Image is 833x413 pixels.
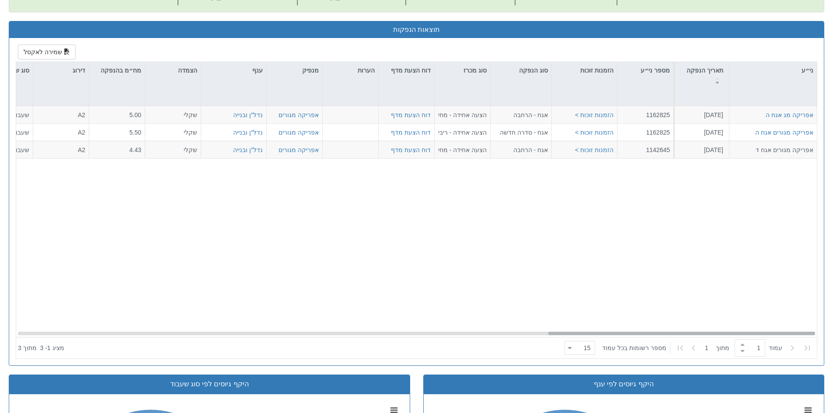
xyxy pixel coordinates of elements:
[491,62,551,79] div: סוג הנפקה
[18,45,76,59] button: שמירה לאקסל
[391,146,431,153] a: דוח הצעת מדף
[575,128,613,137] button: הזמנות זוכות >
[617,62,673,79] div: מספר ני״ע
[37,128,85,137] div: A2
[16,26,817,34] h3: תוצאות הנפקות
[233,146,263,154] button: נדל"ן ובנייה
[18,338,64,357] div: ‏מציג 1 - 3 ‏ מתוך 3
[279,146,319,154] button: אפריקה מגורים
[621,111,670,119] div: 1162825
[766,111,813,119] button: אפריקה מג אגח ה
[494,146,548,154] div: אגח - הרחבה
[602,344,666,352] span: ‏מספר רשומות בכל עמוד
[37,111,85,119] div: A2
[561,338,815,357] div: ‏ מתוך
[675,62,729,89] div: תאריך הנפקה
[621,146,670,154] div: 1142645
[149,111,197,119] div: שקלי
[149,146,197,154] div: שקלי
[769,344,782,352] span: ‏עמוד
[233,128,263,137] button: נדל"ן ובנייה
[621,128,670,137] div: 1162825
[145,62,201,79] div: הצמדה
[677,111,723,119] div: [DATE]
[677,128,723,137] div: [DATE]
[435,62,490,79] div: סוג מכרז
[201,62,266,79] div: ענף
[233,111,263,119] button: נדל"ן ובנייה
[584,344,594,352] div: 15
[438,146,487,154] div: הצעה אחידה - מחיר
[16,379,403,389] div: היקף גיוסים לפי סוג שעבוד
[575,146,613,154] button: הזמנות זוכות >
[755,128,813,137] button: אפריקה מגורים אגח ה
[733,146,813,154] div: אפריקה מגורים אגח ד
[37,146,85,154] div: A2
[494,111,548,119] div: אגח - הרחבה
[379,62,434,89] div: דוח הצעת מדף
[494,128,548,137] div: אגח - סדרה חדשה
[279,128,319,137] button: אפריקה מגורים
[438,111,487,119] div: הצעה אחידה - מחיר
[552,62,617,79] div: הזמנות זוכות
[705,344,716,352] span: 1
[391,111,431,118] a: דוח הצעת מדף
[93,128,141,137] div: 5.50
[93,146,141,154] div: 4.43
[391,129,431,136] a: דוח הצעת מדף
[575,111,613,119] button: הזמנות זוכות >
[33,62,89,79] div: דירוג
[323,62,378,79] div: הערות
[89,62,145,89] div: מח״מ בהנפקה
[430,379,818,389] div: היקף גיוסים לפי ענף
[149,128,197,137] div: שקלי
[438,128,487,137] div: הצעה אחידה - ריבית
[729,62,817,79] div: ני״ע
[279,111,319,119] button: אפריקה מגורים
[677,146,723,154] div: [DATE]
[93,111,141,119] div: 5.00
[267,62,322,79] div: מנפיק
